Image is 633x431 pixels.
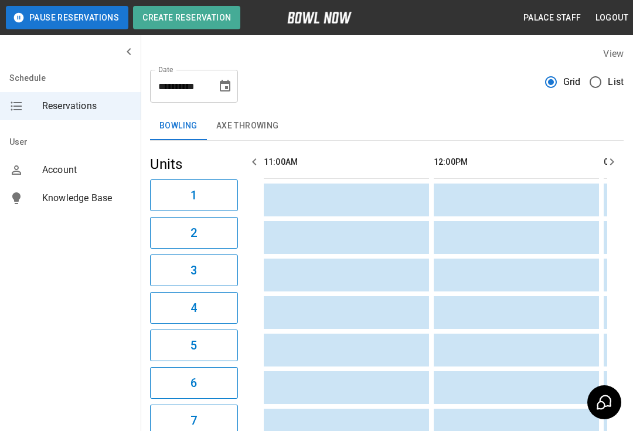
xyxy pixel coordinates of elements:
h5: Units [150,155,238,174]
span: Reservations [42,99,131,113]
h6: 2 [190,223,197,242]
span: List [608,75,624,89]
button: 1 [150,179,238,211]
div: inventory tabs [150,112,624,140]
h6: 7 [190,411,197,430]
button: Choose date, selected date is Oct 4, 2025 [213,74,237,98]
button: Create Reservation [133,6,240,29]
th: 12:00PM [434,145,599,179]
label: View [603,48,624,59]
h6: 3 [190,261,197,280]
button: Logout [591,7,633,29]
button: Palace Staff [519,7,586,29]
h6: 5 [190,336,197,355]
button: Pause Reservations [6,6,128,29]
h6: 1 [190,186,197,205]
button: 5 [150,330,238,361]
button: 4 [150,292,238,324]
th: 11:00AM [264,145,429,179]
button: 6 [150,367,238,399]
span: Grid [563,75,581,89]
button: Bowling [150,112,207,140]
h6: 4 [190,298,197,317]
h6: 6 [190,374,197,392]
button: AXE THROWING [207,112,288,140]
img: logo [287,12,352,23]
span: Knowledge Base [42,191,131,205]
button: 3 [150,254,238,286]
span: Account [42,163,131,177]
button: 2 [150,217,238,249]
